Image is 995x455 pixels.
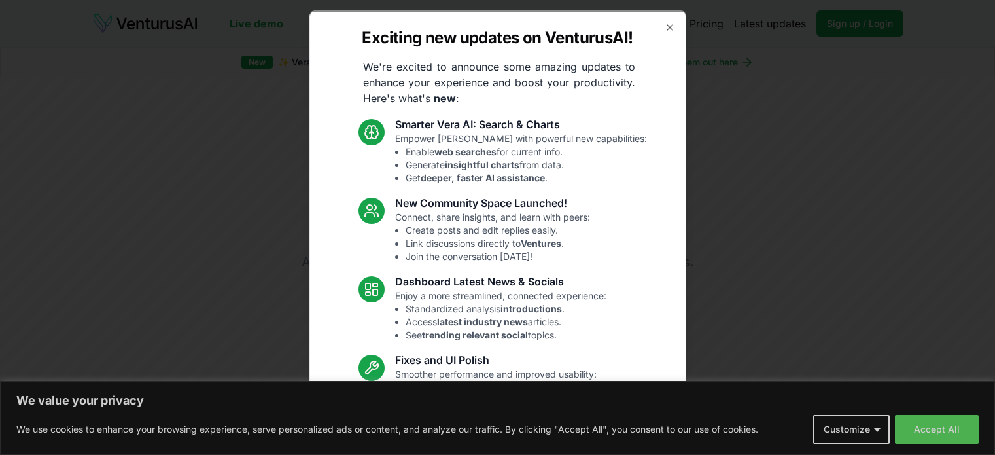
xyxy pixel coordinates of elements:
strong: deeper, faster AI assistance [421,172,545,183]
h3: Dashboard Latest News & Socials [395,273,606,289]
li: Get . [406,171,647,184]
p: Connect, share insights, and learn with peers: [395,210,590,263]
li: Generate from data. [406,158,647,171]
li: Create posts and edit replies easily. [406,223,590,236]
strong: Ventures [521,237,561,248]
strong: web searches [434,145,497,156]
li: Link discussions directly to . [406,236,590,249]
h3: Smarter Vera AI: Search & Charts [395,116,647,132]
strong: trending relevant social [422,329,528,340]
p: Empower [PERSON_NAME] with powerful new capabilities: [395,132,647,184]
strong: latest industry news [437,316,528,327]
h3: New Community Space Launched! [395,194,590,210]
li: Access articles. [406,315,606,328]
li: Fixed mobile chat & sidebar glitches. [406,393,597,407]
h2: Exciting new updates on VenturusAI! [362,27,633,48]
h3: Fixes and UI Polish [395,352,597,367]
li: Enhanced overall UI consistency. [406,407,597,420]
li: Standardized analysis . [406,302,606,315]
li: See topics. [406,328,606,341]
li: Enable for current info. [406,145,647,158]
p: We're excited to announce some amazing updates to enhance your experience and boost your producti... [353,58,646,105]
li: Resolved Vera chart loading issue. [406,380,597,393]
strong: new [434,91,456,104]
p: Smoother performance and improved usability: [395,367,597,420]
p: Enjoy a more streamlined, connected experience: [395,289,606,341]
li: Join the conversation [DATE]! [406,249,590,263]
strong: insightful charts [445,158,519,170]
strong: introductions [500,302,562,314]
